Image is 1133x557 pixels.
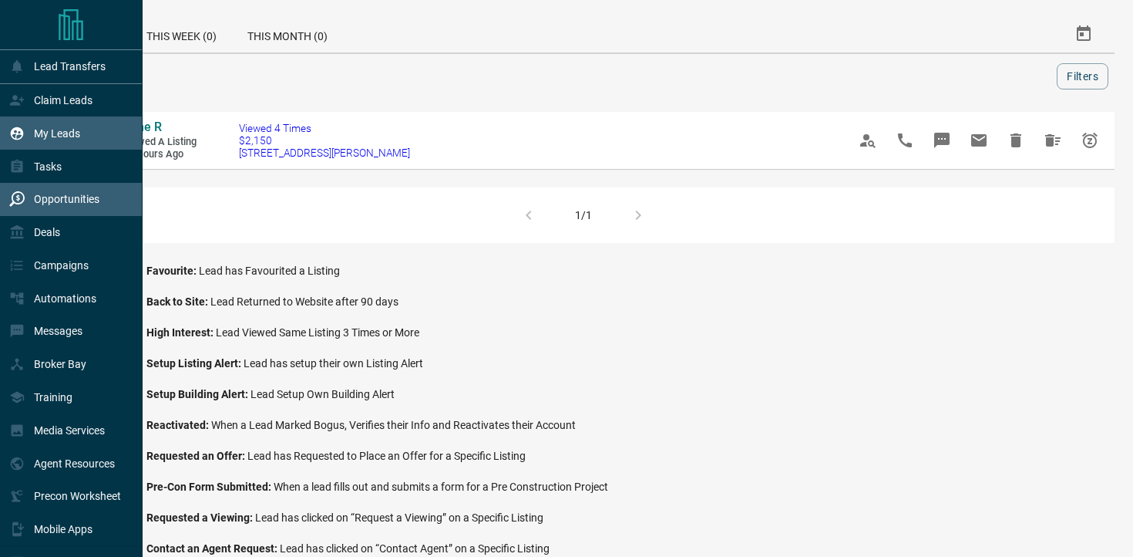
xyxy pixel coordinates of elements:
span: Setup Building Alert [146,388,250,400]
span: [STREET_ADDRESS][PERSON_NAME] [239,147,410,159]
button: Select Date Range [1065,15,1102,52]
span: Lead Returned to Website after 90 days [210,295,398,308]
span: Lead has clicked on “Request a Viewing” on a Specific Listing [255,511,543,524]
span: High Interest [146,326,216,339]
span: Hide [997,122,1034,159]
span: Lead Setup Own Building Alert [250,388,395,400]
span: Reactivated [146,419,211,431]
span: Snooze [1071,122,1108,159]
span: Viewed 4 Times [239,122,410,134]
span: Lead has clicked on “Contact Agent” on a Specific Listing [280,542,550,555]
span: When a Lead Marked Bogus, Verifies their Info and Reactivates their Account [211,419,576,431]
div: This Month (0) [232,15,343,52]
span: Viewed a Listing [123,136,216,149]
span: When a lead fills out and submits a form for a Pre Construction Project [274,481,608,493]
span: Setup Listing Alert [146,357,244,370]
span: Hide All from Lane R [1034,122,1071,159]
span: $2,150 [239,134,410,147]
span: Lead has Favourited a Listing [199,265,340,277]
span: View Profile [849,122,886,159]
span: Back to Site [146,295,210,308]
span: Requested a Viewing [146,511,255,524]
span: Email [960,122,997,159]
span: Requested an Offer [146,450,247,462]
span: Favourite [146,265,199,277]
span: Contact an Agent Request [146,542,280,555]
span: Lane R [123,120,162,134]
span: Pre-Con Form Submitted [146,481,274,493]
a: Viewed 4 Times$2,150[STREET_ADDRESS][PERSON_NAME] [239,122,410,159]
span: Lead Viewed Same Listing 3 Times or More [216,326,419,339]
a: Lane R [123,120,216,136]
span: Lead has setup their own Listing Alert [244,357,423,370]
span: Call [886,122,923,159]
span: 12 hours ago [123,148,216,161]
div: This Week (0) [131,15,232,52]
div: 1/1 [575,209,592,221]
span: Lead has Requested to Place an Offer for a Specific Listing [247,450,526,462]
span: Message [923,122,960,159]
button: Filters [1057,63,1108,89]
